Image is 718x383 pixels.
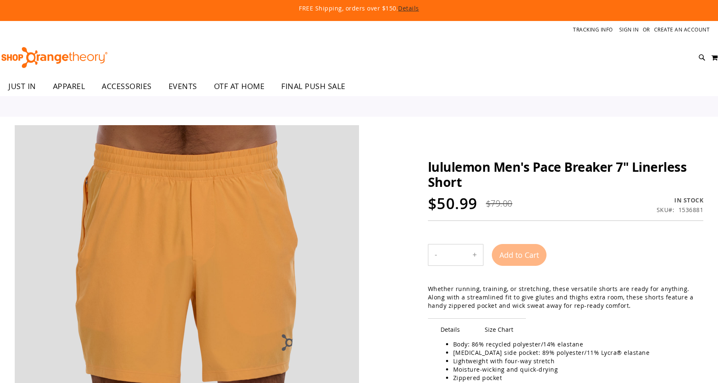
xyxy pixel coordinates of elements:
[573,26,613,33] a: Tracking Info
[206,77,273,96] a: OTF AT HOME
[428,158,687,191] span: lululemon Men's Pace Breaker 7" Linerless Short
[453,365,695,374] li: Moisture-wicking and quick-drying
[453,349,695,357] li: [MEDICAL_DATA] side pocket: 89% polyester/11% Lycra® elastane
[443,245,466,265] input: Product quantity
[160,77,206,96] a: EVENTS
[428,318,473,340] span: Details
[678,206,704,214] div: 1536881
[466,244,483,265] button: Increase product quantity
[398,4,419,12] a: Details
[107,4,611,13] p: FREE Shipping, orders over $150.
[169,77,197,96] span: EVENTS
[453,340,695,349] li: Body: 86% recycled polyester/14% elastane
[273,77,354,96] a: FINAL PUSH SALE
[453,357,695,365] li: Lightweight with four-way stretch
[428,244,443,265] button: Decrease product quantity
[8,77,36,96] span: JUST IN
[93,77,160,96] a: ACCESSORIES
[102,77,152,96] span: ACCESSORIES
[472,318,526,340] span: Size Chart
[486,198,512,209] span: $79.00
[45,77,94,96] a: APPAREL
[657,196,704,205] div: In stock
[654,26,710,33] a: Create an Account
[281,77,346,96] span: FINAL PUSH SALE
[53,77,85,96] span: APPAREL
[453,374,695,382] li: Zippered pocket
[619,26,639,33] a: Sign In
[214,77,265,96] span: OTF AT HOME
[657,196,704,205] div: Availability
[428,193,478,214] span: $50.99
[428,285,703,310] div: Whether running, training, or stretching, these versatile shorts are ready for anything. Along wi...
[657,206,675,214] strong: SKU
